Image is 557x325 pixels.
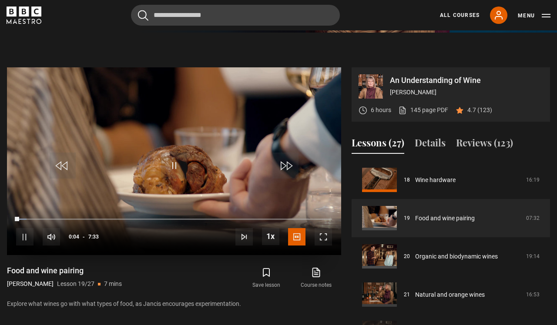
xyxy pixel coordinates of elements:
[371,106,391,115] p: 6 hours
[415,214,475,223] a: Food and wine pairing
[43,228,60,245] button: Mute
[315,228,332,245] button: Fullscreen
[390,88,543,97] p: [PERSON_NAME]
[415,290,485,299] a: Natural and orange wines​
[138,10,148,21] button: Submit the search query
[352,136,404,154] button: Lessons (27)
[415,176,456,185] a: Wine hardware
[292,265,341,291] a: Course notes
[415,136,446,154] button: Details
[440,11,480,19] a: All Courses
[7,279,54,289] p: [PERSON_NAME]
[262,228,279,245] button: Playback Rate
[456,136,513,154] button: Reviews (123)
[390,76,543,84] p: An Understanding of Wine
[7,7,41,24] svg: BBC Maestro
[16,219,332,220] div: Progress Bar
[7,67,341,255] video-js: Video Player
[131,5,340,26] input: Search
[104,279,122,289] p: 7 mins
[16,228,34,245] button: Pause
[415,252,498,261] a: Organic and biodynamic wines
[518,11,550,20] button: Toggle navigation
[88,229,99,245] span: 7:33
[242,265,291,291] button: Save lesson
[288,228,305,245] button: Captions
[83,234,85,240] span: -
[69,229,79,245] span: 0:04
[7,265,122,276] h1: Food and wine pairing
[467,106,492,115] p: 4.7 (123)
[57,279,94,289] p: Lesson 19/27
[398,106,448,115] a: 145 page PDF
[7,299,341,308] p: Explore what wines go with what types of food, as Jancis encourages experimentation.
[235,228,253,245] button: Next Lesson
